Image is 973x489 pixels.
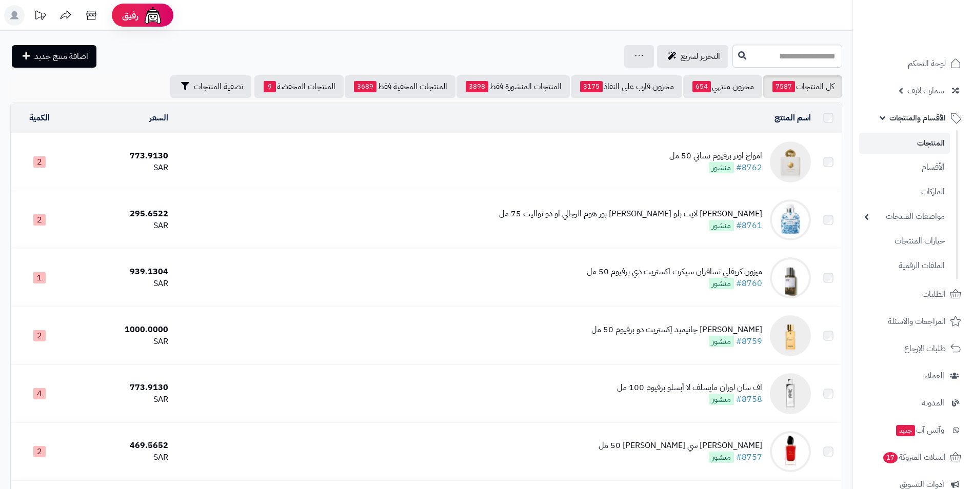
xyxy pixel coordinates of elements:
[72,266,168,278] div: 939.1304
[33,388,46,399] span: 4
[859,51,967,76] a: لوحة التحكم
[736,393,762,405] a: #8758
[692,81,711,92] span: 654
[889,111,946,125] span: الأقسام والمنتجات
[770,141,811,182] img: امواج اونر برفيوم نسائي 50 مل
[859,418,967,442] a: وآتس آبجديد
[571,75,682,98] a: مخزون قارب على النفاذ3175
[770,199,811,240] img: دولتشي غابانا لايت بلو سمر فايبس بور هوم الرجالي او دو تواليت 75 مل
[681,50,720,63] span: التحرير لسريع
[859,206,950,228] a: مواصفات المنتجات
[859,336,967,361] a: طلبات الإرجاع
[888,314,946,329] span: المراجعات والأسئلة
[922,396,944,410] span: المدونة
[122,9,138,22] span: رفيق
[33,446,46,457] span: 2
[895,423,944,437] span: وآتس آب
[859,133,950,154] a: المنتجات
[770,431,811,472] img: جورجيو أرماني سي باسيوني 50 مل
[882,450,946,464] span: السلات المتروكة
[770,257,811,298] img: ميزون كريفلي تسافران سيكرت اكستريت دي برفيوم 50 مل
[456,75,570,98] a: المنتجات المنشورة فقط3898
[736,161,762,174] a: #8762
[709,336,734,347] span: منشور
[709,452,734,463] span: منشور
[709,220,734,231] span: منشور
[770,373,811,414] img: اف سان لوران مايسلف لا أبسلو برفيوم 100 مل
[859,156,950,178] a: الأقسام
[587,266,762,278] div: ميزون كريفلي تسافران سيكرت اكستريت دي برفيوم 50 مل
[922,287,946,301] span: الطلبات
[72,208,168,220] div: 295.6522
[736,451,762,463] a: #8757
[33,214,46,226] span: 2
[859,230,950,252] a: خيارات المنتجات
[194,80,243,93] span: تصفية المنتجات
[859,282,967,307] a: الطلبات
[669,150,762,162] div: امواج اونر برفيوم نسائي 50 مل
[27,5,53,28] a: تحديثات المنصة
[709,278,734,289] span: منشور
[149,112,168,124] a: السعر
[736,335,762,348] a: #8759
[657,45,728,68] a: التحرير لسريع
[12,45,96,68] a: اضافة منتج جديد
[772,81,795,92] span: 7587
[903,8,963,29] img: logo-2.png
[72,162,168,174] div: SAR
[29,112,50,124] a: الكمية
[33,272,46,283] span: 1
[72,220,168,232] div: SAR
[907,84,944,98] span: سمارت لايف
[896,425,915,436] span: جديد
[72,278,168,290] div: SAR
[709,162,734,173] span: منشور
[254,75,344,98] a: المنتجات المخفضة9
[763,75,842,98] a: كل المنتجات7587
[72,440,168,452] div: 469.5652
[143,5,163,26] img: ai-face.png
[859,255,950,277] a: الملفات الرقمية
[499,208,762,220] div: [PERSON_NAME] لايت بلو [PERSON_NAME] بور هوم الرجالي او دو تواليت 75 مل
[72,452,168,463] div: SAR
[345,75,455,98] a: المنتجات المخفية فقط3689
[683,75,762,98] a: مخزون منتهي654
[466,81,488,92] span: 3898
[72,324,168,336] div: 1000.0000
[859,445,967,470] a: السلات المتروكة17
[33,330,46,341] span: 2
[883,452,898,463] span: 17
[354,81,376,92] span: 3689
[736,219,762,232] a: #8761
[736,277,762,290] a: #8760
[859,309,967,334] a: المراجعات والأسئلة
[770,315,811,356] img: مارك أنطوان باروا جانيميد إكستريت دو برفيوم 50 مل
[580,81,603,92] span: 3175
[859,391,967,415] a: المدونة
[904,341,946,356] span: طلبات الإرجاع
[709,394,734,405] span: منشور
[591,324,762,336] div: [PERSON_NAME] جانيميد إكستريت دو برفيوم 50 مل
[599,440,762,452] div: [PERSON_NAME] سي [PERSON_NAME] 50 مل
[72,150,168,162] div: 773.9130
[264,81,276,92] span: 9
[775,112,811,124] a: اسم المنتج
[72,394,168,405] div: SAR
[859,363,967,388] a: العملاء
[924,369,944,383] span: العملاء
[617,382,762,394] div: اف سان لوران مايسلف لا أبسلو برفيوم 100 مل
[170,75,251,98] button: تصفية المنتجات
[908,56,946,71] span: لوحة التحكم
[34,50,88,63] span: اضافة منتج جديد
[72,382,168,394] div: 773.9130
[33,156,46,168] span: 2
[72,336,168,348] div: SAR
[859,181,950,203] a: الماركات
